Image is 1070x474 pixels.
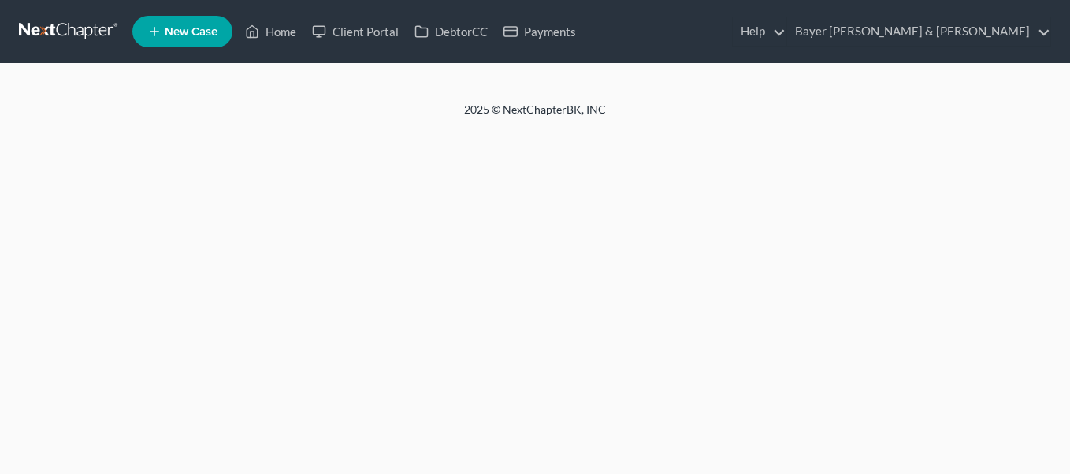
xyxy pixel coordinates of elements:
[132,16,232,47] new-legal-case-button: New Case
[407,17,496,46] a: DebtorCC
[733,17,786,46] a: Help
[496,17,584,46] a: Payments
[304,17,407,46] a: Client Portal
[237,17,304,46] a: Home
[86,102,984,130] div: 2025 © NextChapterBK, INC
[787,17,1050,46] a: Bayer [PERSON_NAME] & [PERSON_NAME]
